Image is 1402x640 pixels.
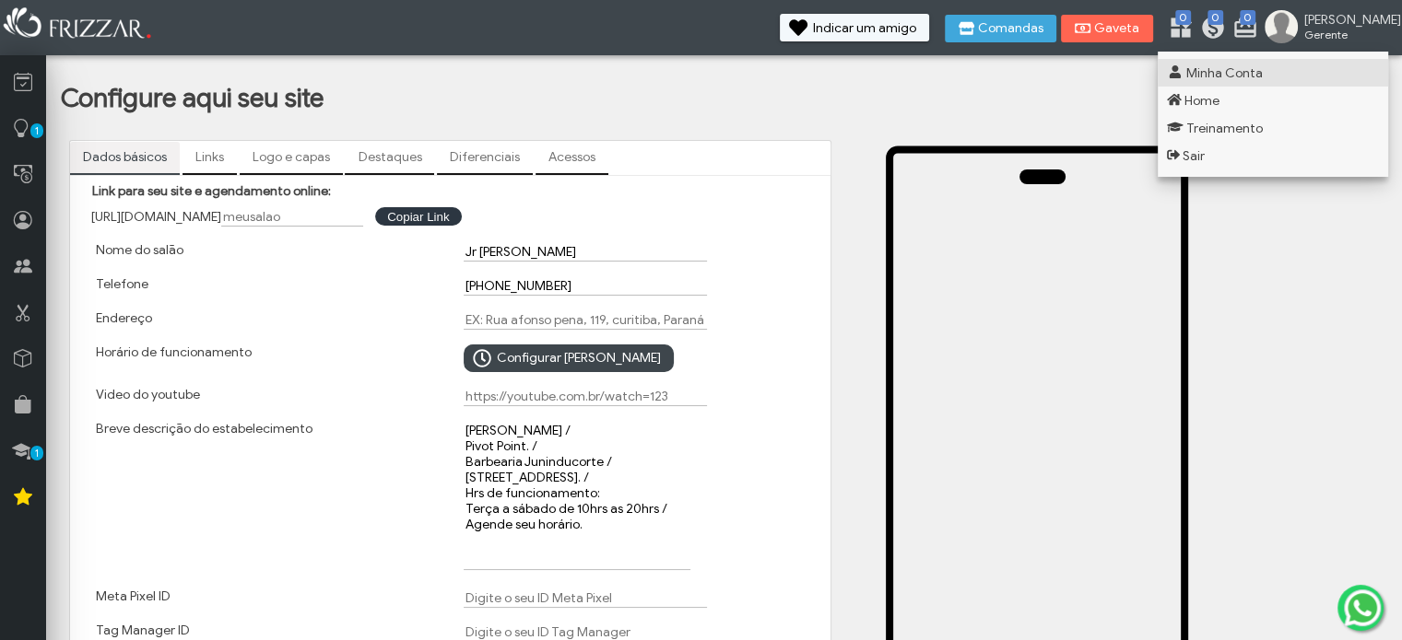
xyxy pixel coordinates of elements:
[978,22,1043,35] span: Comandas
[96,344,252,360] label: Horário de funcionamento
[464,588,707,608] input: Digite o seu ID Meta Pixel
[1208,10,1223,25] span: 0
[497,344,661,372] span: Configurar [PERSON_NAME]
[96,242,183,258] label: Nome do salão
[70,142,180,173] a: Dados básicos
[464,421,690,570] textarea: [PERSON_NAME] / Pivot Point. / Barbearia Juninducorte / [STREET_ADDRESS]. / Hrs de funcionamento:...
[536,142,608,173] a: Acessos
[1304,28,1387,41] span: Gerente
[1158,59,1388,87] a: Minha Conta
[1183,148,1205,164] span: Sair
[1200,15,1219,44] a: 0
[1265,10,1393,47] a: [PERSON_NAME] Gerente
[221,207,363,227] input: meusalao
[183,142,237,173] a: Links
[464,310,707,330] input: EX: Rua afonso pena, 119, curitiba, Paraná
[96,421,312,436] label: Breve descrição do estabelecimento
[96,588,171,604] label: Meta Pixel ID
[96,310,152,326] label: Endereço
[813,22,916,35] span: Indicar um amigo
[1240,10,1255,25] span: 0
[464,344,674,372] button: Configurar [PERSON_NAME]
[30,123,43,138] span: 1
[375,207,461,226] button: Copiar Link
[345,142,434,173] a: Destaques
[1186,65,1263,81] span: Minha Conta
[437,142,533,173] a: Diferenciais
[1158,87,1388,114] a: Home
[96,276,148,292] label: Telefone
[92,183,331,199] label: Link para seu site e agendamento online:
[1168,15,1186,44] a: 0
[1158,114,1388,142] a: Treinamento
[780,14,929,41] button: Indicar um amigo
[1186,121,1263,136] span: Treinamento
[1304,12,1387,28] span: [PERSON_NAME]
[96,387,200,402] label: Video do youtube
[91,209,221,225] span: [URL][DOMAIN_NAME]
[240,142,343,173] a: Logo e capas
[30,446,43,460] span: 1
[96,623,190,638] label: Tag Manager ID
[61,82,1396,114] h1: Configure aqui seu site
[1158,142,1388,169] a: Sair
[1184,93,1219,109] span: Home
[1340,586,1384,630] img: whatsapp.png
[1094,22,1140,35] span: Gaveta
[1175,10,1191,25] span: 0
[464,276,707,296] input: Digite aqui o telefone
[464,242,707,262] input: Digite aqui o nome do salão
[1232,15,1251,44] a: 0
[464,387,707,406] input: https://youtube.com.br/watch=123
[1061,15,1153,42] button: Gaveta
[945,15,1056,42] button: Comandas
